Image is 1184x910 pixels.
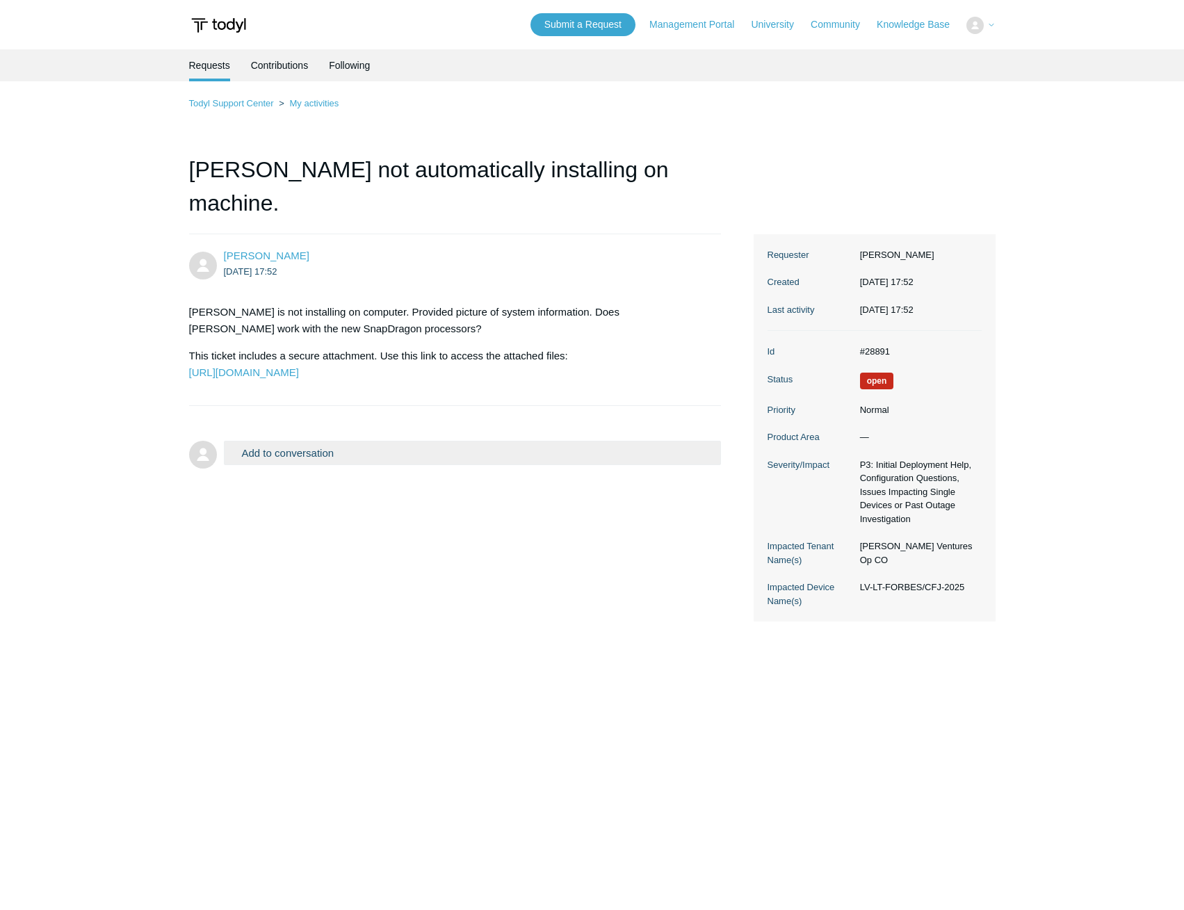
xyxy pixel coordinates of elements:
[768,303,853,317] dt: Last activity
[224,266,277,277] time: 2025-10-13T17:52:18Z
[189,153,722,234] h1: [PERSON_NAME] not automatically installing on machine.
[189,49,230,81] li: Requests
[224,441,722,465] button: Add to conversation
[768,275,853,289] dt: Created
[189,366,299,378] a: [URL][DOMAIN_NAME]
[224,250,309,261] span: Sean Fritz
[811,17,874,32] a: Community
[329,49,370,81] a: Following
[768,430,853,444] dt: Product Area
[768,345,853,359] dt: Id
[751,17,807,32] a: University
[189,13,248,38] img: Todyl Support Center Help Center home page
[860,373,894,389] span: We are working on a response for you
[189,348,708,381] p: This ticket includes a secure attachment. Use this link to access the attached files:
[649,17,748,32] a: Management Portal
[768,403,853,417] dt: Priority
[853,580,982,594] dd: LV-LT-FORBES/CFJ-2025
[860,304,914,315] time: 2025-10-13T17:52:18+00:00
[189,98,277,108] li: Todyl Support Center
[853,403,982,417] dd: Normal
[189,304,708,337] p: [PERSON_NAME] is not installing on computer. Provided picture of system information. Does [PERSON...
[768,373,853,387] dt: Status
[768,580,853,608] dt: Impacted Device Name(s)
[768,539,853,567] dt: Impacted Tenant Name(s)
[224,250,309,261] a: [PERSON_NAME]
[189,98,274,108] a: Todyl Support Center
[251,49,309,81] a: Contributions
[853,430,982,444] dd: —
[853,248,982,262] dd: [PERSON_NAME]
[860,277,914,287] time: 2025-10-13T17:52:18+00:00
[289,98,339,108] a: My activities
[530,13,635,36] a: Submit a Request
[853,458,982,526] dd: P3: Initial Deployment Help, Configuration Questions, Issues Impacting Single Devices or Past Out...
[768,248,853,262] dt: Requester
[877,17,964,32] a: Knowledge Base
[768,458,853,472] dt: Severity/Impact
[276,98,339,108] li: My activities
[853,539,982,567] dd: [PERSON_NAME] Ventures Op CO
[853,345,982,359] dd: #28891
